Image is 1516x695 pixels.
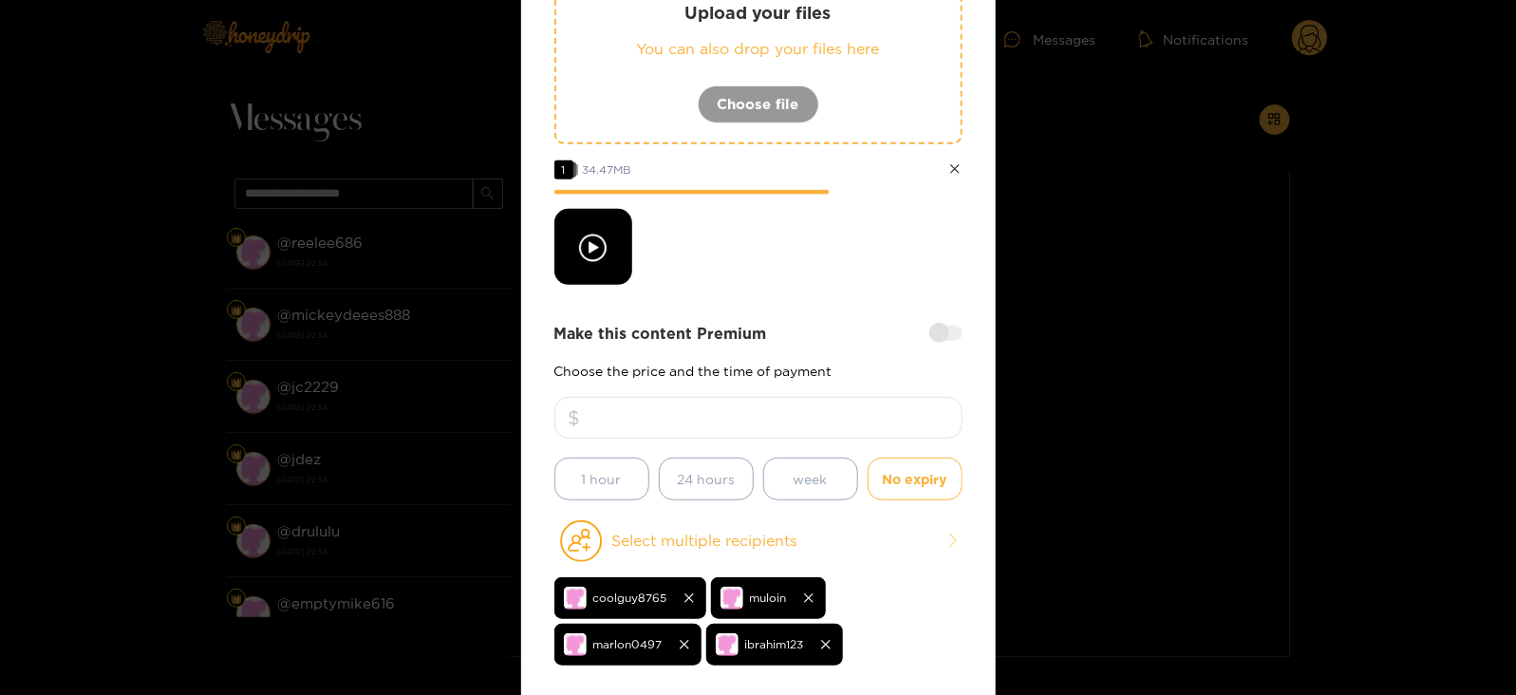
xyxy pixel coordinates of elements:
[745,633,804,655] span: ibrahim123
[677,468,735,490] span: 24 hours
[868,458,963,500] button: No expiry
[883,468,947,490] span: No expiry
[716,633,739,656] img: no-avatar.png
[721,587,743,610] img: no-avatar.png
[593,633,663,655] span: marlon0497
[763,458,858,500] button: week
[554,519,963,563] button: Select multiple recipients
[583,163,632,176] span: 34.47 MB
[554,364,963,378] p: Choose the price and the time of payment
[750,587,787,609] span: muloin
[593,587,667,609] span: coolguy8765
[594,2,923,24] p: Upload your files
[582,468,622,490] span: 1 hour
[594,38,923,60] p: You can also drop your files here
[794,468,828,490] span: week
[554,160,573,179] span: 1
[564,633,587,656] img: no-avatar.png
[564,587,587,610] img: no-avatar.png
[554,458,649,500] button: 1 hour
[698,85,819,123] button: Choose file
[554,323,767,345] strong: Make this content Premium
[659,458,754,500] button: 24 hours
